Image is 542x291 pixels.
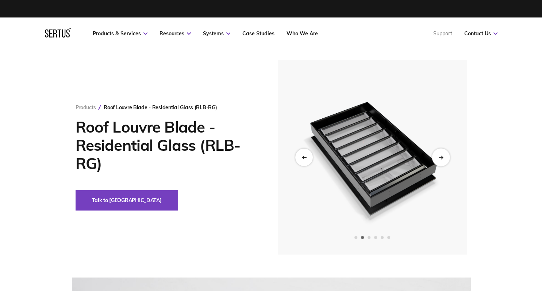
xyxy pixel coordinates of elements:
span: Go to slide 5 [381,236,384,239]
a: Who We Are [287,30,318,37]
a: Resources [159,30,191,37]
a: Products [76,104,96,111]
button: Talk to [GEOGRAPHIC_DATA] [76,190,178,211]
div: Previous slide [295,149,313,166]
a: Support [433,30,452,37]
a: Case Studies [242,30,274,37]
a: Contact Us [464,30,497,37]
a: Products & Services [93,30,147,37]
h1: Roof Louvre Blade - Residential Glass (RLB-RG) [76,118,256,173]
a: Systems [203,30,230,37]
span: Go to slide 3 [368,236,370,239]
span: Go to slide 4 [374,236,377,239]
div: Next slide [432,148,450,166]
span: Go to slide 1 [354,236,357,239]
span: Go to slide 6 [387,236,390,239]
